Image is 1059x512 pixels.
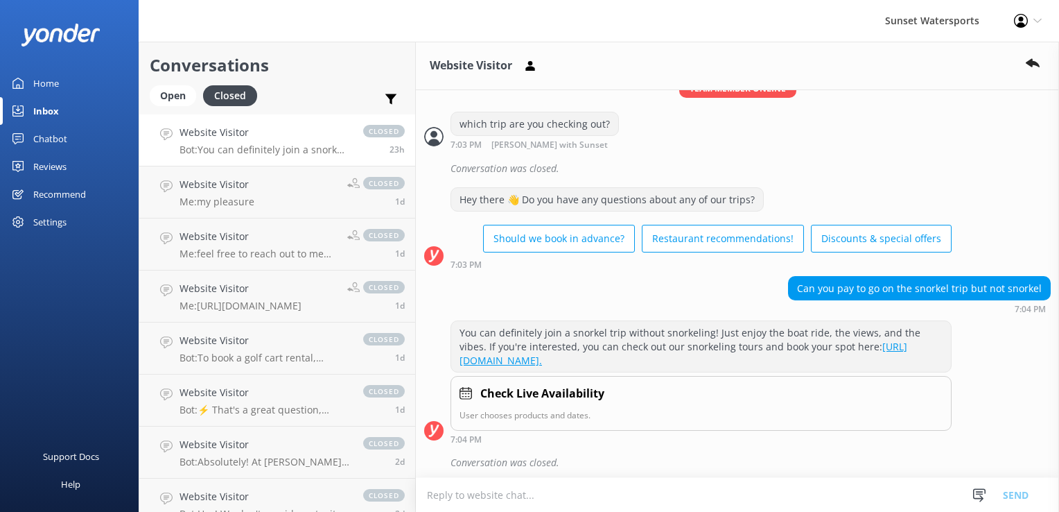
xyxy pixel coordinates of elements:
div: Conversation was closed. [450,451,1051,475]
span: closed [363,177,405,189]
h4: Website Visitor [180,281,301,296]
button: Discounts & special offers [811,225,952,253]
div: Oct 14 2025 06:04pm (UTC -05:00) America/Cancun [450,434,952,444]
h4: Check Live Availability [480,385,604,403]
img: yonder-white-logo.png [21,24,100,46]
span: closed [363,385,405,398]
span: closed [363,437,405,450]
div: Closed [203,85,257,106]
strong: 7:03 PM [450,141,482,150]
div: You can definitely join a snorkel trip without snorkeling! Just enjoy the boat ride, the views, a... [451,321,951,372]
div: Settings [33,208,67,236]
div: Recommend [33,180,86,208]
div: which trip are you checking out? [451,112,618,136]
div: 2025-10-14T23:03:35.834 [424,157,1051,180]
div: 2025-10-15T00:04:13.616 [424,451,1051,475]
div: Chatbot [33,125,67,153]
div: Oct 14 2025 06:04pm (UTC -05:00) America/Cancun [788,304,1051,314]
span: Oct 14 2025 08:56am (UTC -05:00) America/Cancun [395,248,405,259]
span: Oct 14 2025 10:15am (UTC -05:00) America/Cancun [395,196,405,207]
div: Home [33,69,59,97]
a: Website VisitorBot:You can definitely join a snorkel trip without snorkeling! Just enjoy the boat... [139,114,415,167]
span: closed [363,333,405,345]
span: Oct 13 2025 05:32pm (UTC -05:00) America/Cancun [395,456,405,468]
strong: 7:04 PM [1015,305,1046,314]
h4: Website Visitor [180,385,349,400]
a: Closed [203,87,264,103]
a: [URL][DOMAIN_NAME]. [460,340,907,367]
h2: Conversations [150,52,405,78]
p: Me: my pleasure [180,196,254,208]
div: Open [150,85,196,106]
a: Website VisitorBot:⚡ That's a great question, unfortunately I do not know the answer. I'm going t... [139,375,415,427]
div: Oct 14 2025 06:03pm (UTC -05:00) America/Cancun [450,139,653,150]
div: Oct 14 2025 06:03pm (UTC -05:00) America/Cancun [450,259,952,269]
a: Website VisitorMe:[URL][DOMAIN_NAME]closed1d [139,271,415,323]
div: Inbox [33,97,59,125]
div: Conversation was closed. [450,157,1051,180]
a: Website VisitorMe:feel free to reach out to me on my cell, [PHONE_NUMBER]closed1d [139,219,415,271]
p: Bot: You can definitely join a snorkel trip without snorkeling! Just enjoy the boat ride, the vie... [180,144,349,156]
h3: Website Visitor [430,57,512,75]
h4: Website Visitor [180,489,349,504]
span: Oct 14 2025 06:04pm (UTC -05:00) America/Cancun [390,144,405,155]
h4: Website Visitor [180,333,349,348]
h4: Website Visitor [180,125,349,140]
div: Help [61,470,80,498]
div: Support Docs [43,443,99,470]
h4: Website Visitor [180,229,337,244]
a: Website VisitorBot:Absolutely! At [PERSON_NAME][GEOGRAPHIC_DATA], you can rent beach chairs and u... [139,427,415,479]
a: Open [150,87,203,103]
span: closed [363,489,405,502]
strong: 7:03 PM [450,261,482,269]
button: Restaurant recommendations! [642,225,804,253]
span: [PERSON_NAME] with Sunset [491,141,608,150]
a: Website VisitorMe:my pleasureclosed1d [139,167,415,219]
h4: Website Visitor [180,177,254,192]
p: User chooses products and dates. [460,409,943,422]
span: Oct 13 2025 06:46pm (UTC -05:00) America/Cancun [395,352,405,364]
span: closed [363,281,405,293]
div: Reviews [33,153,67,180]
h4: Website Visitor [180,437,349,452]
div: Can you pay to go on the snorkel trip but not snorkel [789,277,1050,300]
div: Hey there 👋 Do you have any questions about any of our trips? [451,188,763,212]
button: Should we book in advance? [483,225,635,253]
span: Oct 13 2025 06:08pm (UTC -05:00) America/Cancun [395,404,405,416]
p: Bot: To book a golf cart rental, [PERSON_NAME] can call our office at [PHONE_NUMBER]. Reservation... [180,352,349,364]
p: Me: feel free to reach out to me on my cell, [PHONE_NUMBER] [180,248,337,260]
a: Website VisitorBot:To book a golf cart rental, [PERSON_NAME] can call our office at [PHONE_NUMBER... [139,323,415,375]
span: Oct 14 2025 08:23am (UTC -05:00) America/Cancun [395,300,405,312]
strong: 7:04 PM [450,436,482,444]
p: Bot: ⚡ That's a great question, unfortunately I do not know the answer. I'm going to reach out to... [180,404,349,416]
p: Me: [URL][DOMAIN_NAME] [180,300,301,312]
p: Bot: Absolutely! At [PERSON_NAME][GEOGRAPHIC_DATA], you can rent beach chairs and umbrellas indiv... [180,456,349,468]
span: closed [363,125,405,137]
span: closed [363,229,405,241]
